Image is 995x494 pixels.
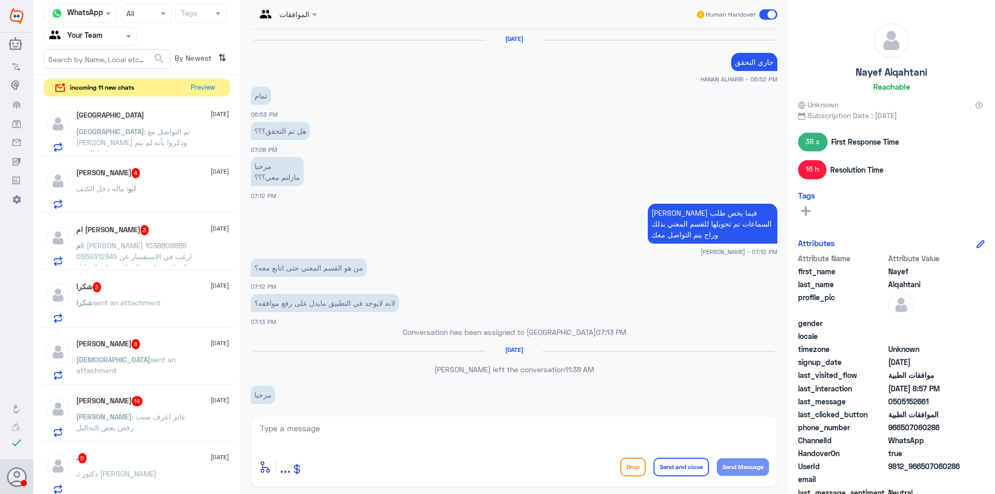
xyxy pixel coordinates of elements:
img: defaultAdmin.png [874,23,909,58]
span: timezone [798,344,886,355]
span: locale [798,331,886,342]
h5: Turki [76,111,144,120]
img: Widebot Logo [10,8,23,24]
span: Unknown [798,99,838,110]
span: الموافقات الطبية [888,409,963,420]
button: Avatar [7,467,26,487]
span: signup_date [798,357,886,368]
button: Send Message [717,458,769,476]
span: search [153,52,165,65]
img: whatsapp.png [49,6,65,21]
button: ... [280,455,291,478]
span: profile_pic [798,292,886,316]
p: 9/10/2025, 7:12 PM [251,157,304,186]
span: Alqahtani [888,279,963,290]
p: 11/10/2025, 11:38 AM [251,386,275,404]
span: 3 [93,282,102,292]
p: [PERSON_NAME] left the conversation [251,364,777,375]
span: 8 [132,339,140,349]
img: defaultAdmin.png [888,292,914,318]
span: last_name [798,279,886,290]
span: 11:38 AM [565,365,594,374]
h5: شكرا [76,282,102,292]
span: [DATE] [210,281,229,290]
span: 07:12 PM [251,192,276,199]
span: true [888,448,963,459]
h5: Muhammad Imran Khan [76,339,140,349]
img: defaultAdmin.png [45,339,71,365]
input: Search by Name, Local etc… [44,50,170,68]
span: [DATE] [210,167,229,176]
span: 11:38 AM [251,410,276,417]
span: [GEOGRAPHIC_DATA] [76,127,144,136]
span: 0505152661 [888,396,963,407]
p: 9/10/2025, 7:12 PM [648,204,777,244]
span: email [798,474,886,485]
span: Attribute Name [798,253,886,264]
span: last_clicked_button [798,409,886,420]
p: 9/10/2025, 7:13 PM [251,294,399,312]
span: last_message [798,396,886,407]
img: defaultAdmin.png [45,396,71,422]
span: Resolution Time [830,164,884,175]
span: 07:12 PM [251,283,276,290]
img: defaultAdmin.png [45,282,71,308]
span: [DATE] [210,224,229,233]
span: Unknown [888,344,963,355]
h6: Reachable [873,82,910,91]
span: 16 h [798,160,827,179]
div: Tags [179,7,197,21]
span: [DATE] [210,338,229,348]
h5: ام عبدالعزيز [76,225,149,235]
span: 9812_966507060286 [888,461,963,472]
h6: [DATE] [486,346,543,354]
img: defaultAdmin.png [45,111,71,137]
span: HandoverOn [798,448,886,459]
span: sent an attachment [93,298,161,307]
span: UserId [798,461,886,472]
span: [DEMOGRAPHIC_DATA] [76,355,150,364]
span: Nayef [888,266,963,277]
span: 4 [132,168,140,178]
span: By Newest [170,49,214,70]
span: [DATE] [210,396,229,405]
h6: [DATE] [486,35,543,43]
span: first_name [798,266,886,277]
span: شكرا [76,298,93,307]
h5: ابو وائل [76,168,140,178]
h5: Ahmed Negm [76,396,143,406]
span: last_interaction [798,383,886,394]
span: null [888,318,963,329]
span: : دكتور [PERSON_NAME] [78,469,157,478]
span: 14 [132,396,143,406]
span: ابو [128,184,136,193]
span: 38 s [798,133,828,151]
span: ChannelId [798,435,886,446]
span: : تم التواصل مع [PERSON_NAME] وذكروا بأنه لم يتم رفع تخطيط السمع [76,127,190,158]
h6: Attributes [798,238,835,248]
span: 2 [888,435,963,446]
span: : [PERSON_NAME] 1038808885 0559312345 ارغب في الاستفسار عن الموافقة هل تم الموافقة على التحليل [76,241,192,272]
span: 06:53 PM [251,111,278,118]
span: : ماله دخل الكتف [76,184,128,193]
button: Preview [186,79,219,96]
span: ... [280,457,291,476]
h5: Nayef Alqahtani [856,66,927,78]
span: phone_number [798,422,886,433]
p: 9/10/2025, 7:08 PM [251,122,310,140]
span: [DATE] [210,109,229,119]
span: [PERSON_NAME] [76,412,132,421]
h6: Tags [798,191,815,200]
button: search [153,50,165,67]
p: Conversation has been assigned to [GEOGRAPHIC_DATA] [251,327,777,337]
img: defaultAdmin.png [45,453,71,479]
span: موافقات الطبية [888,370,963,380]
span: [PERSON_NAME] - 07:12 PM [701,247,777,256]
span: Attribute Value [888,253,963,264]
span: 5 [78,453,87,463]
span: 07:13 PM [251,318,276,325]
span: 2025-10-10T17:57:00.196Z [888,383,963,394]
span: HANAN ALHARBI - 06:52 PM [701,75,777,83]
p: 9/10/2025, 6:52 PM [731,53,777,71]
span: 2025-10-10T17:56:02.985Z [888,357,963,368]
